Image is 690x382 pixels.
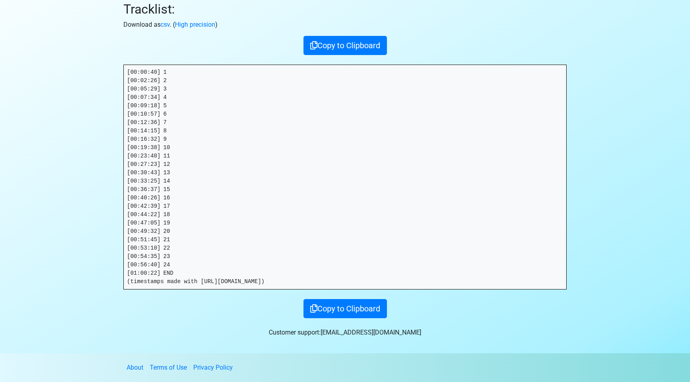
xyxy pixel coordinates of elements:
h2: Tracklist: [123,2,567,17]
a: Terms of Use [150,364,187,371]
pre: [00:00:40] 1 [00:02:26] 2 [00:05:29] 3 [00:07:34] 4 [00:09:18] 5 [00:10:57] 6 [00:12:36] 7 [00:14... [124,65,566,289]
button: Copy to Clipboard [303,299,387,318]
p: Download as . ( ) [123,20,567,30]
a: About [127,364,143,371]
a: csv [161,21,170,28]
a: High precision [175,21,215,28]
button: Copy to Clipboard [303,36,387,55]
a: Privacy Policy [193,364,233,371]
